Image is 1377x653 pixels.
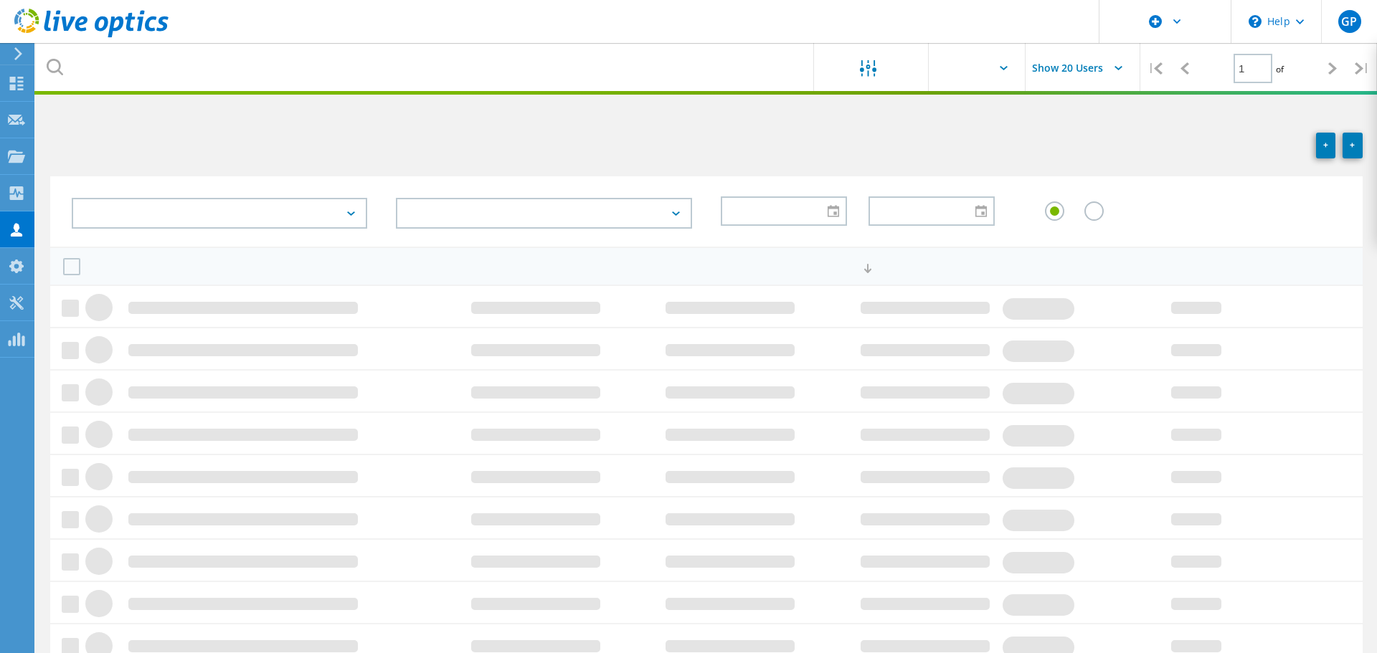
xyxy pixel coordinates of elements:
span: GP [1341,16,1357,27]
b: + [1323,139,1329,151]
a: Live Optics Dashboard [14,30,169,40]
div: | [1140,43,1170,94]
a: + [1316,133,1336,158]
a: + [1343,133,1363,158]
span: of [1276,63,1284,75]
div: | [1348,43,1377,94]
b: + [1350,139,1355,151]
svg: \n [1249,15,1262,28]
